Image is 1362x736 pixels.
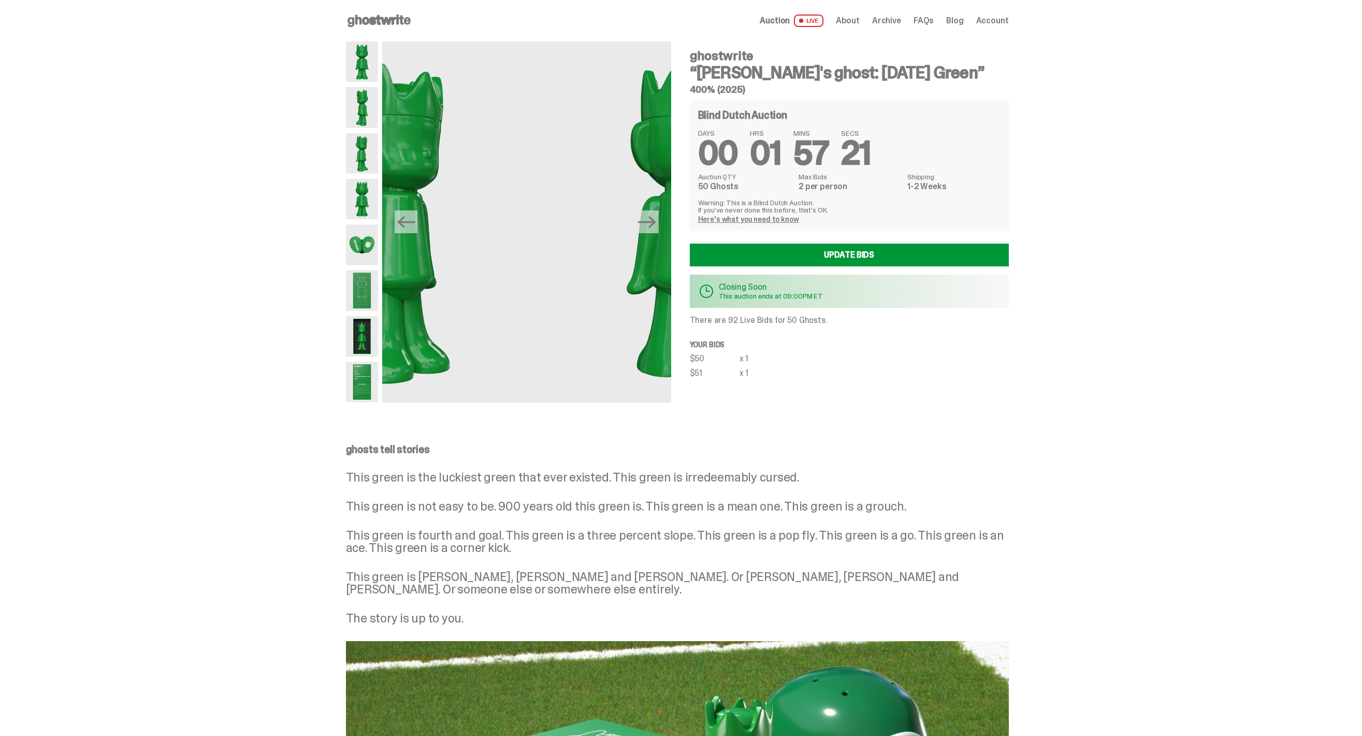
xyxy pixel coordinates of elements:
span: 01 [750,132,781,175]
div: $51 [690,369,740,377]
img: Schrodinger_Green_Hero_7.png [346,224,379,265]
p: There are 92 Live Bids for 50 Ghosts. [690,316,1009,324]
span: 21 [841,132,871,175]
a: Account [976,17,1009,25]
p: ghosts tell stories [346,444,1009,455]
a: FAQs [914,17,934,25]
img: Schrodinger_Green_Hero_6.png [346,179,379,219]
img: Schrodinger_Green_Hero_2.png [346,87,379,128]
p: Closing Soon [719,283,823,291]
span: DAYS [698,130,738,137]
dt: Max Bids [799,173,901,180]
p: Warning: This is a Blind Dutch Auction. If you’ve never done this before, that’s OK. [698,199,1001,214]
img: Schrodinger_Green_Hero_9.png [346,270,379,310]
button: Previous [395,210,417,233]
dd: 50 Ghosts [698,182,792,191]
img: Schrodinger_Green_Hero_6.png [542,41,831,403]
h4: ghostwrite [690,50,1009,62]
p: This green is [PERSON_NAME], [PERSON_NAME] and [PERSON_NAME]. Or [PERSON_NAME], [PERSON_NAME] and... [346,571,1009,596]
span: 57 [793,132,829,175]
button: Next [636,210,659,233]
span: HRS [750,130,781,137]
dd: 1-2 Weeks [907,182,1000,191]
dt: Shipping [907,173,1000,180]
p: The story is up to you. [346,612,1009,625]
img: Schrodinger_Green_Hero_3.png [254,41,542,403]
div: x 1 [740,369,749,377]
div: $50 [690,355,740,363]
a: Archive [872,17,901,25]
dd: 2 per person [799,182,901,191]
h5: 400% (2025) [690,85,1009,94]
span: MINS [793,130,829,137]
a: Here's what you need to know [698,215,799,224]
p: This green is fourth and goal. This green is a three percent slope. This green is a pop fly. This... [346,529,1009,554]
img: Schrodinger_Green_Hero_3.png [346,133,379,174]
span: SECS [841,130,871,137]
span: Auction [760,17,790,25]
dt: Auction QTY [698,173,792,180]
a: Auction LIVE [760,15,823,27]
span: LIVE [794,15,823,27]
div: x 1 [740,355,749,363]
a: About [836,17,860,25]
p: This green is the luckiest green that ever existed. This green is irredeemably cursed. [346,471,1009,484]
p: Your bids [690,341,1009,348]
img: Schrodinger_Green_Hero_12.png [346,362,379,402]
span: 00 [698,132,738,175]
h3: “[PERSON_NAME]'s ghost: [DATE] Green” [690,64,1009,81]
h4: Blind Dutch Auction [698,110,787,120]
img: Schrodinger_Green_Hero_13.png [346,316,379,357]
p: This auction ends at 09:00PM ET [719,292,823,300]
a: Update Bids [690,244,1009,266]
p: This green is not easy to be. 900 years old this green is. This green is a mean one. This green i... [346,500,1009,513]
img: Schrodinger_Green_Hero_1.png [346,41,379,82]
a: Blog [946,17,963,25]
